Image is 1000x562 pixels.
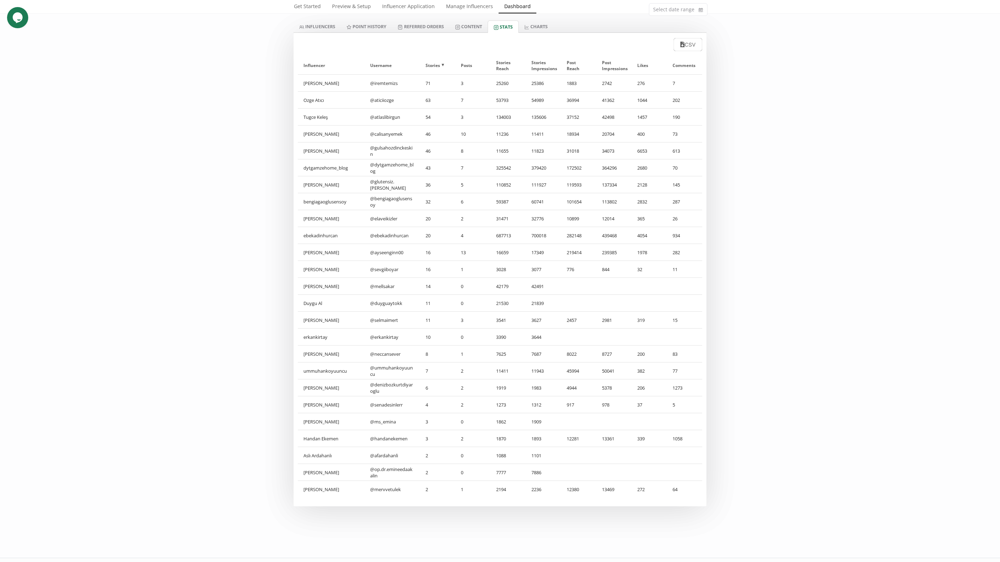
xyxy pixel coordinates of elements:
[298,329,365,345] div: erkankirtay
[596,244,632,261] div: 239385
[420,92,455,108] div: 63
[490,295,526,311] div: 21530
[294,20,341,32] a: INFLUENCERS
[490,75,526,91] div: 25260
[632,396,667,413] div: 37
[455,210,490,227] div: 2
[455,126,490,142] div: 10
[450,20,488,32] a: Content
[632,261,667,277] div: 32
[298,447,365,464] div: Aslı Ardahanlı
[365,92,420,108] div: @ aticiiozge
[490,396,526,413] div: 1273
[490,430,526,447] div: 1870
[420,244,455,261] div: 16
[420,193,455,210] div: 32
[455,159,490,176] div: 7
[365,464,420,481] div: @ op.dr.emineedaakalin
[596,379,632,396] div: 5378
[561,109,596,125] div: 37152
[596,261,632,277] div: 844
[561,193,596,210] div: 101654
[461,56,485,74] div: Posts
[490,159,526,176] div: 325542
[420,413,455,430] div: 3
[490,362,526,379] div: 11411
[298,109,365,125] div: Tugce Keleş
[561,481,596,498] div: 12380
[298,362,365,379] div: ummuhankoyuuncu
[455,176,490,193] div: 5
[526,176,561,193] div: 111927
[365,193,420,210] div: @ bengiagaoglusensoy
[632,126,667,142] div: 400
[365,430,420,447] div: @ handanekemen
[365,447,420,464] div: @ afardahanli
[490,379,526,396] div: 1919
[490,464,526,481] div: 7777
[667,312,702,328] div: 15
[526,464,561,481] div: 7886
[667,159,702,176] div: 70
[365,379,420,396] div: @ denizbozkurtdiyaroglu
[632,193,667,210] div: 2832
[667,176,702,193] div: 145
[561,362,596,379] div: 45994
[596,193,632,210] div: 113802
[298,92,365,108] div: Ozge Atıcı
[673,56,697,74] div: Comments
[303,56,359,74] div: Influencer
[298,210,365,227] div: [PERSON_NAME]
[632,346,667,362] div: 200
[632,312,667,328] div: 319
[455,379,490,396] div: 2
[455,75,490,91] div: 3
[699,6,703,13] svg: calendar
[561,75,596,91] div: 1883
[561,210,596,227] div: 10899
[596,312,632,328] div: 2981
[667,109,702,125] div: 190
[602,56,626,74] div: Post Impressions
[596,430,632,447] div: 13361
[365,278,420,294] div: @ mellsakar
[298,430,365,447] div: Handan Ekemen
[526,75,561,91] div: 25386
[420,278,455,294] div: 14
[526,430,561,447] div: 1893
[490,193,526,210] div: 59387
[455,92,490,108] div: 7
[526,447,561,464] div: 1101
[561,176,596,193] div: 119593
[632,210,667,227] div: 365
[420,126,455,142] div: 46
[667,227,702,244] div: 934
[298,413,365,430] div: [PERSON_NAME]
[365,329,420,345] div: @ erkankirtay
[561,92,596,108] div: 36994
[674,38,702,51] button: CSV
[526,481,561,498] div: 2236
[561,396,596,413] div: 917
[365,261,420,277] div: @ sevgiiboyar
[561,346,596,362] div: 8022
[526,227,561,244] div: 700018
[365,176,420,193] div: @ glutensiz.[PERSON_NAME]
[526,193,561,210] div: 60741
[420,261,455,277] div: 16
[455,362,490,379] div: 2
[526,278,561,294] div: 42491
[561,312,596,328] div: 2457
[667,362,702,379] div: 77
[596,481,632,498] div: 13469
[526,261,561,277] div: 3077
[526,346,561,362] div: 7687
[298,481,365,498] div: [PERSON_NAME]
[667,210,702,227] div: 26
[561,244,596,261] div: 219414
[526,413,561,430] div: 1909
[561,227,596,244] div: 282148
[365,244,420,261] div: @ ayseenginn00
[298,244,365,261] div: [PERSON_NAME]
[596,109,632,125] div: 42498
